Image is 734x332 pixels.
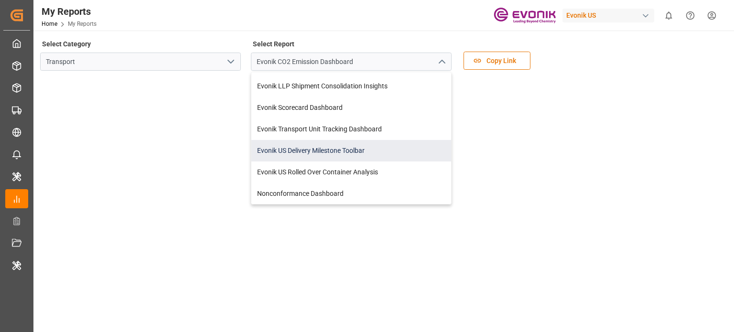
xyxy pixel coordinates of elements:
[251,183,451,204] div: Nonconformance Dashboard
[562,6,658,24] button: Evonik US
[40,37,92,51] label: Select Category
[223,54,237,69] button: open menu
[251,75,451,97] div: Evonik LLP Shipment Consolidation Insights
[42,21,57,27] a: Home
[251,140,451,161] div: Evonik US Delivery Milestone Toolbar
[251,97,451,118] div: Evonik Scorecard Dashboard
[251,118,451,140] div: Evonik Transport Unit Tracking Dashboard
[680,5,701,26] button: Help Center
[40,53,241,71] input: Type to search/select
[494,7,556,24] img: Evonik-brand-mark-Deep-Purple-RGB.jpeg_1700498283.jpeg
[42,4,97,19] div: My Reports
[482,56,521,66] span: Copy Link
[251,37,296,51] label: Select Report
[434,54,448,69] button: close menu
[251,161,451,183] div: Evonik US Rolled Over Container Analysis
[562,9,654,22] div: Evonik US
[464,52,530,70] button: Copy Link
[251,53,452,71] input: Type to search/select
[658,5,680,26] button: show 0 new notifications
